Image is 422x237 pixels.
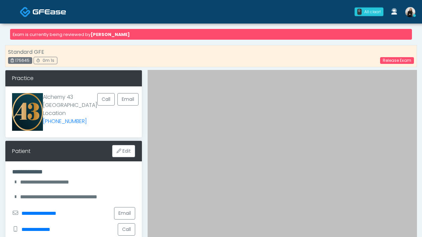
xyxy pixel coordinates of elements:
[364,9,381,15] div: All clear!
[91,32,130,37] strong: [PERSON_NAME]
[112,145,135,157] button: Edit
[118,223,135,236] button: Call
[97,93,115,106] button: Call
[20,6,31,17] img: Docovia
[380,57,414,64] a: Release Exam
[8,57,32,64] div: 175645
[13,32,130,37] small: Exam is currently being reviewed by
[114,207,135,220] a: Email
[351,5,387,19] a: 0 All clear!
[43,93,97,125] p: Alchemy 43 [GEOGRAPHIC_DATA] Location
[117,93,139,106] a: Email
[12,147,31,155] div: Patient
[8,48,44,56] strong: Standard GFE
[5,70,142,86] div: Practice
[405,7,415,17] img: Sydney Lundberg
[357,9,362,15] div: 0
[43,57,54,63] span: 0m 1s
[43,117,87,125] a: [PHONE_NUMBER]
[20,1,66,23] a: Docovia
[33,8,66,15] img: Docovia
[12,93,43,131] img: Provider image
